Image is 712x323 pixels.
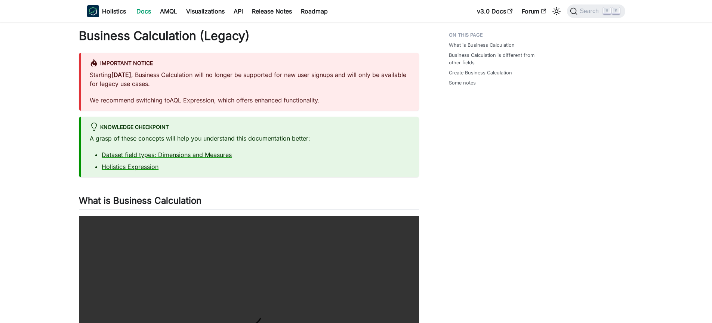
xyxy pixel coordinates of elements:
[87,5,126,17] a: HolisticsHolistics
[79,195,419,209] h2: What is Business Calculation
[90,70,410,88] p: Starting , Business Calculation will no longer be supported for new user signups and will only be...
[87,5,99,17] img: Holistics
[182,5,229,17] a: Visualizations
[551,5,562,17] button: Switch between dark and light mode (currently light mode)
[90,59,410,68] div: Important Notice
[449,69,512,76] a: Create Business Calculation
[472,5,517,17] a: v3.0 Docs
[577,8,603,15] span: Search
[155,5,182,17] a: AMQL
[449,41,515,49] a: What is Business Calculation
[449,52,545,66] a: Business Calculation is different from other fields
[132,5,155,17] a: Docs
[102,163,158,170] a: Holistics Expression
[90,96,410,105] p: We recommend switching to , which offers enhanced functionality.
[296,5,332,17] a: Roadmap
[247,5,296,17] a: Release Notes
[79,28,419,43] h1: Business Calculation (Legacy)
[90,134,410,143] p: A grasp of these concepts will help you understand this documentation better:
[111,71,131,79] strong: [DATE]
[612,7,620,14] kbd: K
[102,7,126,16] b: Holistics
[517,5,551,17] a: Forum
[102,151,232,159] a: Dataset field types: Dimensions and Measures
[603,7,611,14] kbd: ⌘
[90,123,410,132] div: Knowledge Checkpoint
[449,79,476,86] a: Some notes
[567,4,625,18] button: Search (Command+K)
[170,96,214,104] a: AQL Expression
[229,5,247,17] a: API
